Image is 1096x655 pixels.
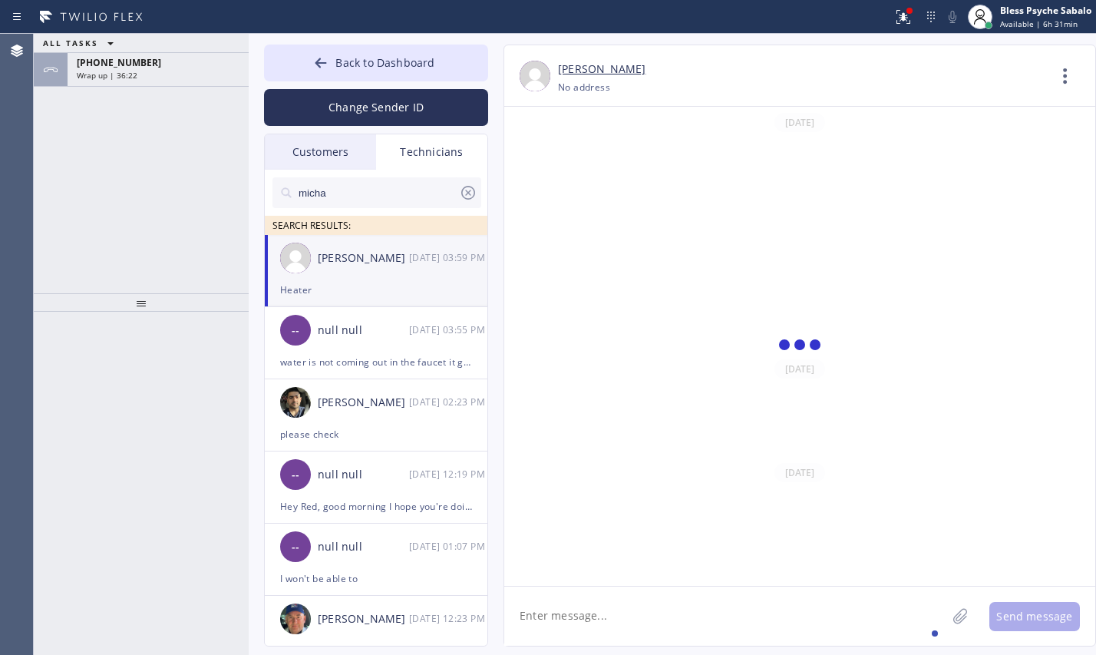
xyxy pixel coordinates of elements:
[318,250,409,267] div: [PERSON_NAME]
[409,321,489,339] div: 10/09/2025 9:55 AM
[318,538,409,556] div: null null
[280,425,472,443] div: please check
[1000,4,1091,17] div: Bless Psyche Sabalo
[942,6,963,28] button: Mute
[409,610,489,627] div: 10/08/2025 9:23 AM
[34,34,129,52] button: ALL TASKS
[280,243,311,273] img: user.png
[77,56,161,69] span: [PHONE_NUMBER]
[318,322,409,339] div: null null
[558,61,645,78] a: [PERSON_NAME]
[265,134,376,170] div: Customers
[409,249,489,266] div: 10/09/2025 9:59 AM
[292,322,299,339] span: --
[280,281,472,299] div: Heater
[292,466,299,484] span: --
[1000,18,1078,29] span: Available | 6h 31min
[318,466,409,484] div: null null
[520,61,550,91] img: user.png
[77,70,137,81] span: Wrap up | 36:22
[297,177,459,208] input: Search
[280,387,311,418] img: 5d9430738a318a6c96e974fee08d5672.jpg
[558,78,610,96] div: No address
[280,570,472,587] div: I won't be able to
[272,219,351,232] span: SEARCH RESULTS:
[376,134,487,170] div: Technicians
[292,538,299,556] span: --
[280,498,472,515] div: Hey Red, good morning I hope you're doing good. I have a PI [DATE] sorry.
[318,610,409,628] div: [PERSON_NAME]
[264,45,488,81] button: Back to Dashboard
[335,55,434,70] span: Back to Dashboard
[264,89,488,126] button: Change Sender ID
[280,604,311,634] img: eb1005bbae17aab9b5e109a2067821b9.jpg
[989,602,1080,631] button: Send message
[318,394,409,412] div: [PERSON_NAME]
[409,538,489,555] div: 10/08/2025 9:07 AM
[409,465,489,483] div: 10/09/2025 9:19 AM
[43,38,98,48] span: ALL TASKS
[409,393,489,411] div: 10/09/2025 9:23 AM
[280,353,472,371] div: water is not coming out in the faucet it goes down to the pipe which separated from the faucet | ...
